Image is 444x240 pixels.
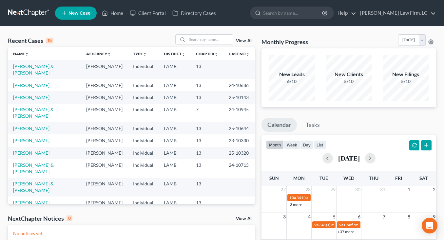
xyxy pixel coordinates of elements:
td: LAMB [159,159,191,178]
span: 341(a) meeting for [PERSON_NAME] [297,195,360,200]
i: unfold_more [143,52,147,56]
td: LAMB [159,147,191,159]
span: 10a [289,195,296,200]
span: 29 [330,186,336,194]
div: 6/10 [269,78,315,85]
span: 4 [307,213,311,221]
span: 3 [282,213,286,221]
h3: Monthly Progress [261,38,308,46]
div: 15 [46,38,53,43]
div: 5/10 [383,78,429,85]
td: 13 [191,178,223,197]
a: [PERSON_NAME] & [PERSON_NAME] [13,107,54,119]
div: 5/10 [326,78,372,85]
td: 13 [191,134,223,146]
a: Districtunfold_more [164,51,185,56]
td: 24-10945 [223,104,255,122]
a: [PERSON_NAME] [13,200,49,205]
td: Individual [128,79,159,91]
td: [PERSON_NAME] [81,147,128,159]
td: 25-10644 [223,122,255,134]
input: Search by name... [187,35,233,44]
span: Wed [343,175,354,181]
a: [PERSON_NAME] [13,94,49,100]
a: Directory Cases [169,7,219,19]
input: Search by name... [263,7,323,19]
a: [PERSON_NAME] [13,138,49,143]
a: View All [236,216,252,221]
a: Attorneyunfold_more [86,51,111,56]
a: [PERSON_NAME] & [PERSON_NAME] [13,162,54,174]
a: View All [236,39,252,43]
i: unfold_more [25,52,29,56]
span: 6 [357,213,361,221]
span: 7 [382,213,386,221]
td: [PERSON_NAME] [81,178,128,197]
td: 13 [191,197,223,209]
td: 7 [191,104,223,122]
button: week [284,140,300,149]
td: [PERSON_NAME] [81,197,128,209]
td: 13 [191,159,223,178]
span: 2 [432,186,436,194]
td: 13 [191,122,223,134]
span: 5 [332,213,336,221]
td: [PERSON_NAME] [81,60,128,79]
a: [PERSON_NAME] [13,82,49,88]
td: LAMB [159,134,191,146]
span: 8 [407,213,411,221]
span: Confirmation hearing for [PERSON_NAME] [344,222,418,227]
a: [PERSON_NAME] & [PERSON_NAME] [13,181,54,193]
a: [PERSON_NAME] Law Firm, LC [357,7,436,19]
td: [PERSON_NAME] [81,91,128,103]
td: Individual [128,60,159,79]
span: 27 [280,186,286,194]
span: Thu [369,175,378,181]
button: list [314,140,326,149]
span: 9a [314,222,319,227]
td: LAMB [159,104,191,122]
td: 13 [191,91,223,103]
span: Tue [319,175,328,181]
i: unfold_more [107,52,111,56]
td: 25-10143 [223,91,255,103]
td: Individual [128,178,159,197]
td: LAMB [159,197,191,209]
td: [PERSON_NAME] [81,122,128,134]
div: New Filings [383,71,429,78]
td: 24-10686 [223,79,255,91]
td: 13 [191,147,223,159]
a: Help [334,7,356,19]
td: 23-10330 [223,134,255,146]
span: 28 [305,186,311,194]
a: +37 more [338,229,354,234]
td: Individual [128,91,159,103]
span: Sat [419,175,428,181]
a: +3 more [288,202,302,207]
span: Mon [293,175,305,181]
i: unfold_more [246,52,250,56]
td: Individual [128,197,159,209]
div: New Clients [326,71,372,78]
td: LAMB [159,178,191,197]
i: unfold_more [182,52,185,56]
td: Individual [128,159,159,178]
td: 24-10715 [223,159,255,178]
td: [PERSON_NAME] [81,134,128,146]
span: Sun [269,175,279,181]
td: Individual [128,134,159,146]
a: Case Nounfold_more [229,51,250,56]
div: Recent Cases [8,37,53,44]
a: Typeunfold_more [133,51,147,56]
a: [PERSON_NAME] [13,126,49,131]
i: unfold_more [214,52,218,56]
td: LAMB [159,79,191,91]
td: LAMB [159,60,191,79]
td: Individual [128,122,159,134]
span: 9 [432,213,436,221]
span: New Case [68,11,90,16]
button: month [266,140,284,149]
span: 31 [379,186,386,194]
h2: [DATE] [338,155,360,162]
p: No notices yet! [13,230,250,237]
